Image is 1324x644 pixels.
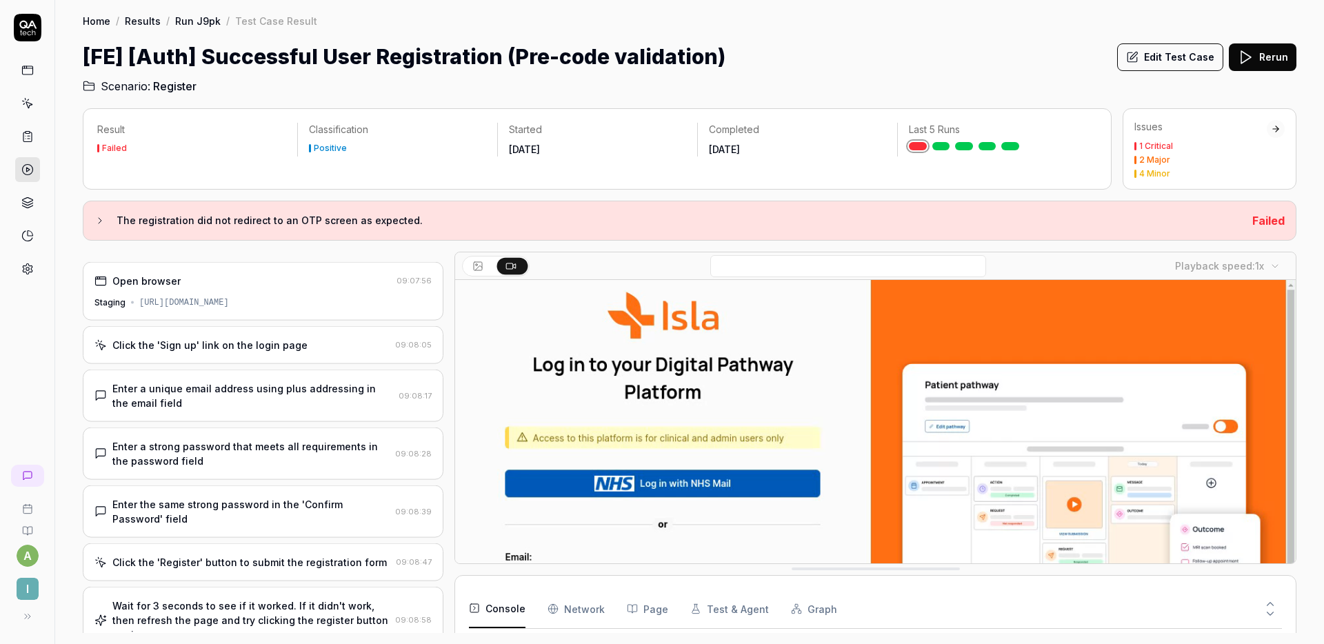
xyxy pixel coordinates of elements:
div: Click the 'Sign up' link on the login page [112,338,308,352]
button: I [6,567,49,603]
h1: [FE] [Auth] Successful User Registration (Pre-code validation) [83,41,725,72]
div: Failed [102,144,127,152]
a: Book a call with us [6,492,49,514]
a: Results [125,14,161,28]
p: Last 5 Runs [909,123,1086,137]
time: 09:07:56 [397,276,432,285]
button: Graph [791,590,837,628]
a: Home [83,14,110,28]
div: Enter a strong password that meets all requirements in the password field [112,439,390,468]
div: Wait for 3 seconds to see if it worked. If it didn't work, then refresh the page and try clicking... [112,598,390,642]
span: Scenario: [98,78,150,94]
button: Edit Test Case [1117,43,1223,71]
div: / [226,14,230,28]
div: 1 Critical [1139,142,1173,150]
p: Started [509,123,686,137]
div: / [116,14,119,28]
span: Failed [1252,214,1285,228]
a: Run J9pk [175,14,221,28]
a: New conversation [11,465,44,487]
p: Result [97,123,286,137]
span: Register [153,78,197,94]
span: I [17,578,39,600]
h3: The registration did not redirect to an OTP screen as expected. [117,212,1241,229]
button: Rerun [1229,43,1296,71]
div: Staging [94,296,126,309]
div: / [166,14,170,28]
time: 09:08:58 [395,615,432,625]
div: 4 Minor [1139,170,1170,178]
div: Enter the same strong password in the 'Confirm Password' field [112,497,390,526]
button: Network [548,590,605,628]
div: Test Case Result [235,14,317,28]
time: [DATE] [509,143,540,155]
div: Playback speed: [1175,259,1264,273]
div: Enter a unique email address using plus addressing in the email field [112,381,393,410]
button: a [17,545,39,567]
p: Completed [709,123,886,137]
a: Documentation [6,514,49,536]
button: Test & Agent [690,590,769,628]
p: Classification [309,123,486,137]
time: 09:08:39 [395,506,432,516]
div: Positive [314,144,347,152]
div: [URL][DOMAIN_NAME] [139,296,229,309]
div: 2 Major [1139,156,1170,164]
button: Page [627,590,668,628]
time: 09:08:17 [399,390,432,400]
time: 09:08:05 [395,340,432,350]
button: Console [469,590,525,628]
a: Scenario:Register [83,78,197,94]
time: [DATE] [709,143,740,155]
div: Click the 'Register' button to submit the registration form [112,555,387,570]
time: 09:08:47 [396,557,432,567]
div: Open browser [112,274,181,288]
div: Issues [1134,120,1267,134]
time: 09:08:28 [395,448,432,458]
button: The registration did not redirect to an OTP screen as expected. [94,212,1241,229]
